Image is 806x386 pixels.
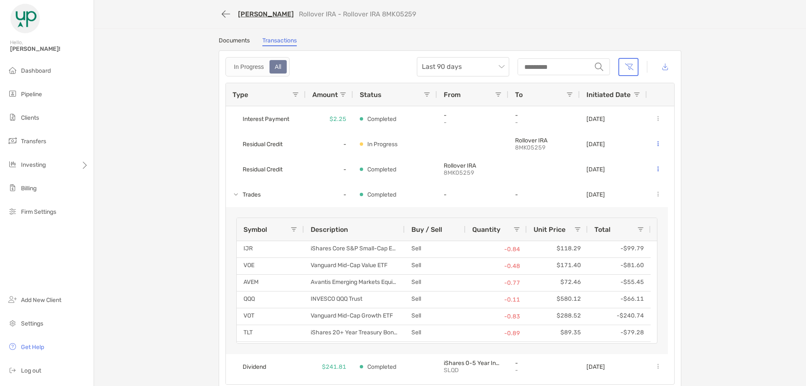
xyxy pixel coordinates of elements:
[594,226,610,234] span: Total
[405,291,466,308] div: Sell
[237,342,304,358] div: VO
[588,342,651,358] div: -$100.20
[304,325,405,341] div: iShares 20+ Year Treasury Bond ETF
[304,241,405,257] div: iShares Core S&P Small-Cap ETF
[243,163,283,176] span: Residual Credit
[444,360,502,367] p: iShares 0-5 Year Investment Grade Corporate Bond E
[237,258,304,274] div: VOE
[360,91,382,99] span: Status
[8,89,18,99] img: pipeline icon
[405,241,466,257] div: Sell
[8,318,18,328] img: settings icon
[527,258,588,274] div: $171.40
[21,114,39,121] span: Clients
[304,308,405,325] div: Vanguard Mid-Cap Growth ETF
[237,275,304,291] div: AVEM
[322,362,346,372] p: $241.81
[444,367,502,374] p: SLQD
[225,57,290,76] div: segmented control
[311,226,348,234] span: Description
[472,278,520,288] p: -0.77
[472,328,520,339] p: -0.89
[8,365,18,375] img: logout icon
[405,275,466,291] div: Sell
[586,141,605,148] p: [DATE]
[8,136,18,146] img: transfers icon
[367,164,396,175] p: Completed
[405,325,466,341] div: Sell
[367,362,396,372] p: Completed
[444,112,502,119] p: -
[21,367,41,374] span: Log out
[10,45,89,53] span: [PERSON_NAME]!
[586,116,605,123] p: [DATE]
[515,91,523,99] span: To
[515,191,573,198] p: -
[472,294,520,305] p: -0.11
[243,137,283,151] span: Residual Credit
[237,325,304,341] div: TLT
[527,342,588,358] div: $288.46
[229,61,269,73] div: In Progress
[21,67,51,74] span: Dashboard
[472,261,520,271] p: -0.48
[304,342,405,358] div: Vanguard Mid-Cap ETF
[515,360,573,367] p: -
[243,360,266,374] span: Dividend
[422,58,504,76] span: Last 90 days
[21,320,43,327] span: Settings
[588,258,651,274] div: -$81.60
[586,166,605,173] p: [DATE]
[515,112,573,119] p: -
[586,191,605,198] p: [DATE]
[330,114,346,124] p: $2.25
[515,144,573,151] p: 8MK05259
[21,208,56,215] span: Firm Settings
[527,275,588,291] div: $72.46
[306,157,353,182] div: -
[8,294,18,305] img: add_new_client icon
[405,258,466,274] div: Sell
[527,291,588,308] div: $580.12
[8,112,18,122] img: clients icon
[472,226,500,234] span: Quantity
[588,241,651,257] div: -$99.79
[472,311,520,322] p: -0.83
[243,112,289,126] span: Interest Payment
[8,159,18,169] img: investing icon
[515,367,573,374] p: -
[527,325,588,341] div: $89.35
[444,119,502,126] p: -
[312,91,338,99] span: Amount
[405,308,466,325] div: Sell
[262,37,297,46] a: Transactions
[21,91,42,98] span: Pipeline
[21,344,44,351] span: Get Help
[515,137,573,144] p: Rollover IRA
[219,37,250,46] a: Documents
[306,131,353,157] div: -
[444,191,502,198] p: -
[444,169,502,176] p: 8MK05259
[515,119,573,126] p: -
[237,291,304,308] div: QQQ
[8,183,18,193] img: billing icon
[21,161,46,168] span: Investing
[588,325,651,341] div: -$79.28
[8,341,18,352] img: get-help icon
[405,342,466,358] div: Sell
[588,291,651,308] div: -$66.11
[367,139,398,150] p: In Progress
[238,10,294,18] a: [PERSON_NAME]
[588,308,651,325] div: -$240.74
[367,189,396,200] p: Completed
[586,91,631,99] span: Initiated Date
[304,291,405,308] div: INVESCO QQQ Trust
[10,3,40,34] img: Zoe Logo
[367,114,396,124] p: Completed
[243,188,261,202] span: Trades
[304,275,405,291] div: Avantis Emerging Markets Equity ETF
[270,61,286,73] div: All
[8,65,18,75] img: dashboard icon
[618,58,639,76] button: Clear filters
